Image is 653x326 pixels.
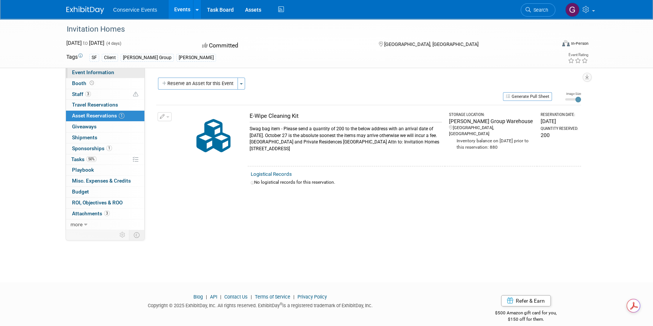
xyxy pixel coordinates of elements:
div: Storage Location: [449,112,534,117]
div: [DATE] [541,117,578,125]
div: $500 Amazon gift card for you, [465,305,587,322]
span: Booth [72,80,95,86]
span: (4 days) [106,41,121,46]
span: Search [531,7,548,13]
span: 3 [104,210,110,216]
a: Sponsorships1 [66,143,144,154]
div: [PERSON_NAME] Group [121,54,174,62]
td: Tags [66,53,83,62]
a: Staff3 [66,89,144,100]
a: Attachments3 [66,209,144,219]
div: Swag bag item - Please send a quantity of 200 to the below address with an arrival date of [DATE]... [250,122,442,152]
span: Booth not reserved yet [88,80,95,86]
span: | [249,294,254,300]
td: Toggle Event Tabs [129,230,145,240]
span: Staff [72,91,91,97]
span: Shipments [72,134,97,140]
a: Event Information [66,67,144,78]
div: [PERSON_NAME] [176,54,216,62]
span: 1 [106,145,112,151]
img: Gayle Reese [565,3,579,17]
div: In-Person [571,41,589,46]
span: Playbook [72,167,94,173]
span: [GEOGRAPHIC_DATA], [GEOGRAPHIC_DATA] [384,41,478,47]
a: Refer & Earn [501,295,551,306]
img: ExhibitDay [66,6,104,14]
div: [GEOGRAPHIC_DATA], [GEOGRAPHIC_DATA] [449,125,534,137]
span: Giveaways [72,123,97,129]
span: Potential Scheduling Conflict -- at least one attendee is tagged in another overlapping event. [133,91,138,98]
span: | [204,294,209,300]
div: E-Wipe Cleaning Kit [250,112,442,120]
div: [PERSON_NAME] Group Warehouse [449,117,534,125]
sup: ® [280,302,282,306]
div: SF [89,54,99,62]
div: Copyright © 2025 ExhibitDay, Inc. All rights reserved. ExhibitDay is a registered trademark of Ex... [66,300,454,309]
a: more [66,219,144,230]
span: to [82,40,89,46]
a: Search [521,3,555,17]
span: Attachments [72,210,110,216]
div: Client [102,54,118,62]
div: Event Format [511,39,589,50]
span: 50% [86,156,97,162]
a: Booth [66,78,144,89]
span: [DATE] [DATE] [66,40,104,46]
div: 200 [541,131,578,139]
span: Sponsorships [72,145,112,151]
div: Inventory balance on [DATE] prior to this reservation: 880 [449,137,534,151]
span: Travel Reservations [72,102,118,108]
div: Image Size [565,91,581,96]
a: API [210,294,217,300]
a: Terms of Service [255,294,290,300]
span: Budget [72,189,89,195]
div: Reservation Date: [541,112,578,117]
a: Blog [193,294,203,300]
span: | [218,294,223,300]
a: Giveaways [66,122,144,132]
a: ROI, Objectives & ROO [66,198,144,208]
span: | [291,294,296,300]
a: Travel Reservations [66,100,144,110]
span: Misc. Expenses & Credits [72,178,131,184]
img: Collateral-Icon-2.png [182,112,245,159]
a: Contact Us [224,294,248,300]
td: Personalize Event Tab Strip [116,230,129,240]
span: 3 [85,91,91,97]
a: Privacy Policy [297,294,327,300]
span: ROI, Objectives & ROO [72,200,123,206]
span: Conservice Events [113,7,157,13]
span: Asset Reservations [72,113,124,119]
div: Committed [200,39,366,52]
span: 1 [119,113,124,119]
a: Playbook [66,165,144,175]
a: Budget [66,187,144,197]
span: Tasks [71,156,97,162]
a: Shipments [66,133,144,143]
div: Event Rating [568,53,588,57]
a: Misc. Expenses & Credits [66,176,144,186]
div: No logistical records for this reservation. [251,179,578,186]
div: Invitation Homes [64,23,544,36]
span: Event Information [72,69,114,75]
button: Reserve an Asset for this Event [158,78,238,90]
a: Logistical Records [251,171,292,177]
div: $150 off for them. [465,316,587,323]
div: Quantity Reserved: [541,126,578,131]
a: Tasks50% [66,154,144,165]
a: Asset Reservations1 [66,111,144,121]
img: Format-Inperson.png [562,40,570,46]
button: Generate Pull Sheet [503,92,552,101]
span: more [71,221,83,227]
